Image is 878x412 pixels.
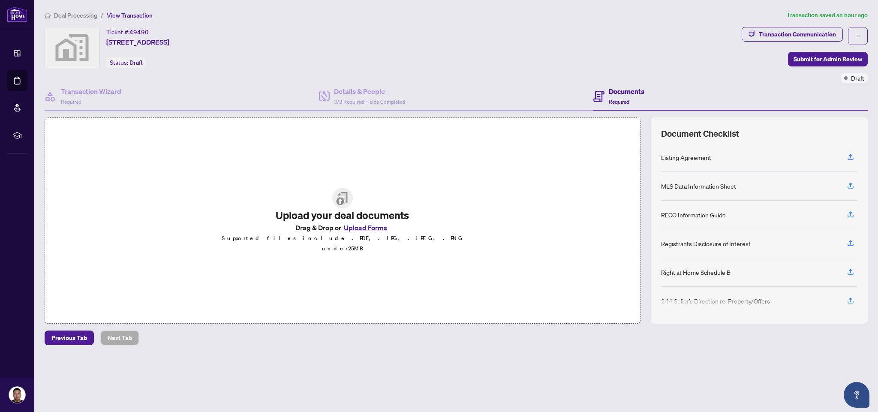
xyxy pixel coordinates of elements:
img: File Upload [332,188,353,208]
span: Drag & Drop or [295,222,390,233]
button: Submit for Admin Review [788,52,868,66]
button: Upload Forms [341,222,390,233]
span: Required [61,99,81,105]
img: svg%3e [45,27,99,68]
span: home [45,12,51,18]
span: ellipsis [855,33,861,39]
p: Supported files include .PDF, .JPG, .JPEG, .PNG under 25 MB [211,233,474,254]
span: 3/3 Required Fields Completed [334,99,405,105]
span: 49490 [129,28,149,36]
div: MLS Data Information Sheet [661,181,736,191]
div: Status: [106,57,146,68]
span: Document Checklist [661,128,739,140]
h4: Documents [609,86,644,96]
h2: Upload your deal documents [211,208,474,222]
span: File UploadUpload your deal documentsDrag & Drop orUpload FormsSupported files include .PDF, .JPG... [204,181,481,261]
button: Transaction Communication [742,27,843,42]
h4: Details & People [334,86,405,96]
h4: Transaction Wizard [61,86,121,96]
span: Submit for Admin Review [794,52,862,66]
span: Deal Processing [54,12,97,19]
span: Required [609,99,629,105]
span: [STREET_ADDRESS] [106,37,169,47]
button: Previous Tab [45,331,94,345]
article: Transaction saved an hour ago [787,10,868,20]
li: / [101,10,103,20]
img: Profile Icon [9,387,25,403]
div: Registrants Disclosure of Interest [661,239,751,248]
button: Next Tab [101,331,139,345]
span: View Transaction [107,12,153,19]
span: Draft [129,59,143,66]
span: Previous Tab [51,331,87,345]
div: Listing Agreement [661,153,711,162]
span: Draft [851,73,864,83]
div: RECO Information Guide [661,210,726,220]
img: logo [7,6,27,22]
div: 244 Seller’s Direction re: Property/Offers [661,296,770,306]
button: Open asap [844,382,869,408]
div: Ticket #: [106,27,149,37]
div: Transaction Communication [759,27,836,41]
div: Right at Home Schedule B [661,268,731,277]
